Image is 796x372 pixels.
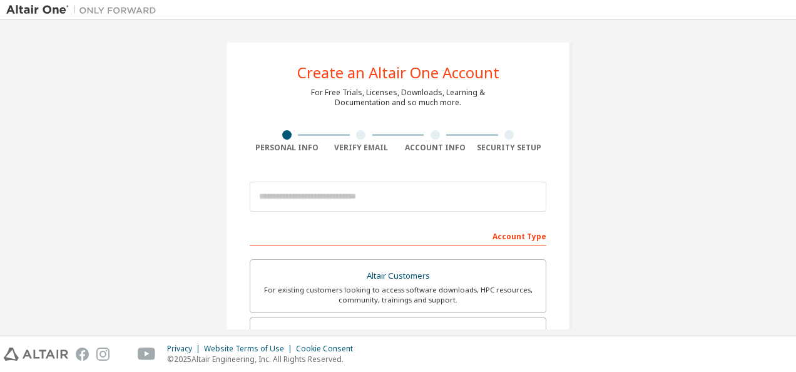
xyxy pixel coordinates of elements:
div: For existing customers looking to access software downloads, HPC resources, community, trainings ... [258,285,538,305]
div: Privacy [167,344,204,354]
div: Security Setup [472,143,547,153]
div: Cookie Consent [296,344,360,354]
div: Verify Email [324,143,399,153]
img: instagram.svg [96,348,110,361]
div: Students [258,325,538,343]
img: facebook.svg [76,348,89,361]
div: Account Type [250,225,546,245]
div: Account Info [398,143,472,153]
p: © 2025 Altair Engineering, Inc. All Rights Reserved. [167,354,360,364]
div: Website Terms of Use [204,344,296,354]
div: For Free Trials, Licenses, Downloads, Learning & Documentation and so much more. [311,88,485,108]
div: Altair Customers [258,267,538,285]
div: Personal Info [250,143,324,153]
img: youtube.svg [138,348,156,361]
img: altair_logo.svg [4,348,68,361]
img: Altair One [6,4,163,16]
div: Create an Altair One Account [297,65,499,80]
